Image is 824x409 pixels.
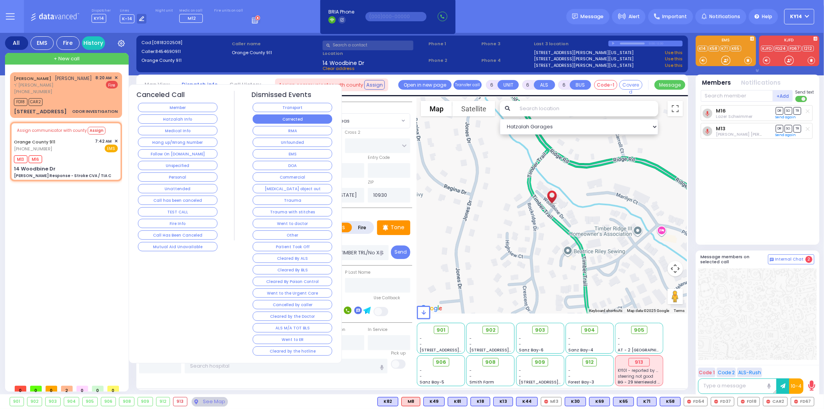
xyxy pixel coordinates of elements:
button: ALS [534,80,555,90]
img: Logo [31,12,82,21]
span: - [420,336,422,341]
span: Assign communicator with county [17,128,87,133]
span: 7:42 AM [95,138,112,144]
span: Clear address [323,65,355,72]
span: - [469,368,472,373]
span: - [618,336,620,341]
a: M13 [716,126,725,131]
span: 906 [436,358,446,366]
span: DR [776,107,783,114]
div: 901 [10,397,24,406]
span: - [519,373,521,379]
button: Unspecified [138,161,217,170]
a: History [82,36,105,50]
span: KY14 [790,13,802,20]
button: Cleared by the Doctor [253,312,332,321]
div: FD67 [791,397,814,406]
button: Went to doctor [253,219,332,228]
label: Lines [120,9,147,13]
button: Show street map [421,101,452,116]
button: Call has been canceled [138,196,217,205]
span: 2 [805,256,812,263]
div: M13 [541,397,562,406]
span: Phone 3 [481,41,532,47]
label: Medic on call [179,9,205,13]
button: Corrected [253,114,332,124]
button: Notifications [741,78,781,87]
button: EMS [253,149,332,158]
a: Send again [776,115,796,119]
label: Cad: [141,39,229,46]
div: K58 [660,397,681,406]
input: Search member [701,90,773,102]
button: Map camera controls [668,261,683,276]
img: red-radio-icon.svg [714,400,718,404]
a: [STREET_ADDRESS][PERSON_NAME][US_STATE] [534,49,634,56]
span: 0 [30,386,42,392]
span: 8:20 AM [96,75,112,81]
div: BLS [589,397,610,406]
span: M13 [14,155,27,163]
div: FD18 [737,397,760,406]
div: Fire [56,36,80,50]
span: 901 [437,326,445,334]
span: ✕ [114,75,118,81]
span: BRIA Phone [328,9,354,15]
input: Search location [515,101,658,116]
button: Trauma with stitches [253,207,332,216]
img: red-radio-icon.svg [741,400,745,404]
div: 902 [27,397,42,406]
button: Code-1 [594,80,617,90]
span: All areas [322,113,410,128]
input: (000)000-00000 [365,12,426,21]
span: 8454690911 [155,48,181,55]
input: Search a contact [323,41,413,50]
span: [STREET_ADDRESS][PERSON_NAME] [469,347,542,353]
span: Fire [106,81,118,89]
span: - [568,341,571,347]
span: steering not good [618,373,654,379]
span: - [469,341,472,347]
span: - [519,368,521,373]
label: KJFD [759,38,819,44]
div: EMS [31,36,54,50]
button: RMA [253,126,332,135]
a: Orange County 911 [14,139,55,145]
span: [STREET_ADDRESS][PERSON_NAME] [519,379,592,385]
div: [STREET_ADDRESS] [14,108,67,116]
a: K71 [720,46,730,51]
button: Transport [253,103,332,112]
h5: Message members on selected call [701,254,768,264]
a: Use this [665,62,683,69]
a: Map View [139,81,176,88]
div: K82 [377,397,398,406]
label: Caller: [141,48,229,55]
button: Other [253,230,332,240]
span: K-14 [120,14,134,23]
label: Orange County 911 [232,49,320,56]
button: Message [654,80,685,90]
button: ALS-Rush [737,368,762,377]
div: BLS [448,397,467,406]
a: [STREET_ADDRESS][PERSON_NAME][US_STATE] [534,56,634,62]
button: [MEDICAL_DATA] object out [253,184,332,193]
img: Google [419,303,444,314]
div: 913 [629,358,650,366]
div: CAR2 [763,397,788,406]
div: BLS [660,397,681,406]
h4: Dismissed Events [251,91,311,99]
span: Sanz Bay-5 [420,379,445,385]
div: K18 [471,397,490,406]
span: Phone 2 [428,57,479,64]
span: - [420,368,422,373]
button: KY14 [784,9,814,24]
span: 0 [76,386,88,392]
span: SO [785,125,792,132]
button: Fire Info [138,219,217,228]
label: Cross 2 [345,130,360,136]
div: K69 [589,397,610,406]
button: Internal Chat 2 [768,254,814,264]
span: Internal Chat [775,257,804,262]
button: Trauma [253,196,332,205]
span: CAR2 [29,98,42,106]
